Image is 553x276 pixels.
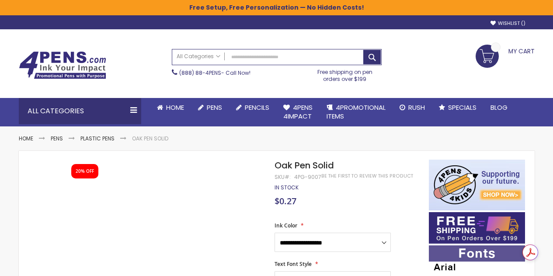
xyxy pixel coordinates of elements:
[321,173,413,179] a: Be the first to review this product
[80,135,115,142] a: Plastic Pens
[76,168,94,175] div: 20% OFF
[19,135,33,142] a: Home
[275,159,334,171] span: Oak Pen Solid
[166,103,184,112] span: Home
[179,69,221,77] a: (888) 88-4PENS
[308,65,382,83] div: Free shipping on pen orders over $199
[275,173,291,181] strong: SKU
[245,103,269,112] span: Pencils
[275,184,299,191] span: In stock
[393,98,432,117] a: Rush
[177,53,220,60] span: All Categories
[275,184,299,191] div: Availability
[150,98,191,117] a: Home
[429,212,525,244] img: Free shipping on orders over $199
[327,103,386,121] span: 4PROMOTIONAL ITEMS
[179,69,250,77] span: - Call Now!
[275,195,296,207] span: $0.27
[191,98,229,117] a: Pens
[320,98,393,126] a: 4PROMOTIONALITEMS
[229,98,276,117] a: Pencils
[483,98,515,117] a: Blog
[490,20,525,27] a: Wishlist
[276,98,320,126] a: 4Pens4impact
[172,49,225,64] a: All Categories
[132,135,168,142] li: Oak Pen Solid
[408,103,425,112] span: Rush
[448,103,476,112] span: Specials
[207,103,222,112] span: Pens
[490,103,508,112] span: Blog
[275,260,312,268] span: Text Font Style
[19,98,141,124] div: All Categories
[294,174,321,181] div: 4PG-9007
[283,103,313,121] span: 4Pens 4impact
[51,135,63,142] a: Pens
[275,222,297,229] span: Ink Color
[432,98,483,117] a: Specials
[19,51,106,79] img: 4Pens Custom Pens and Promotional Products
[429,160,525,210] img: 4pens 4 kids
